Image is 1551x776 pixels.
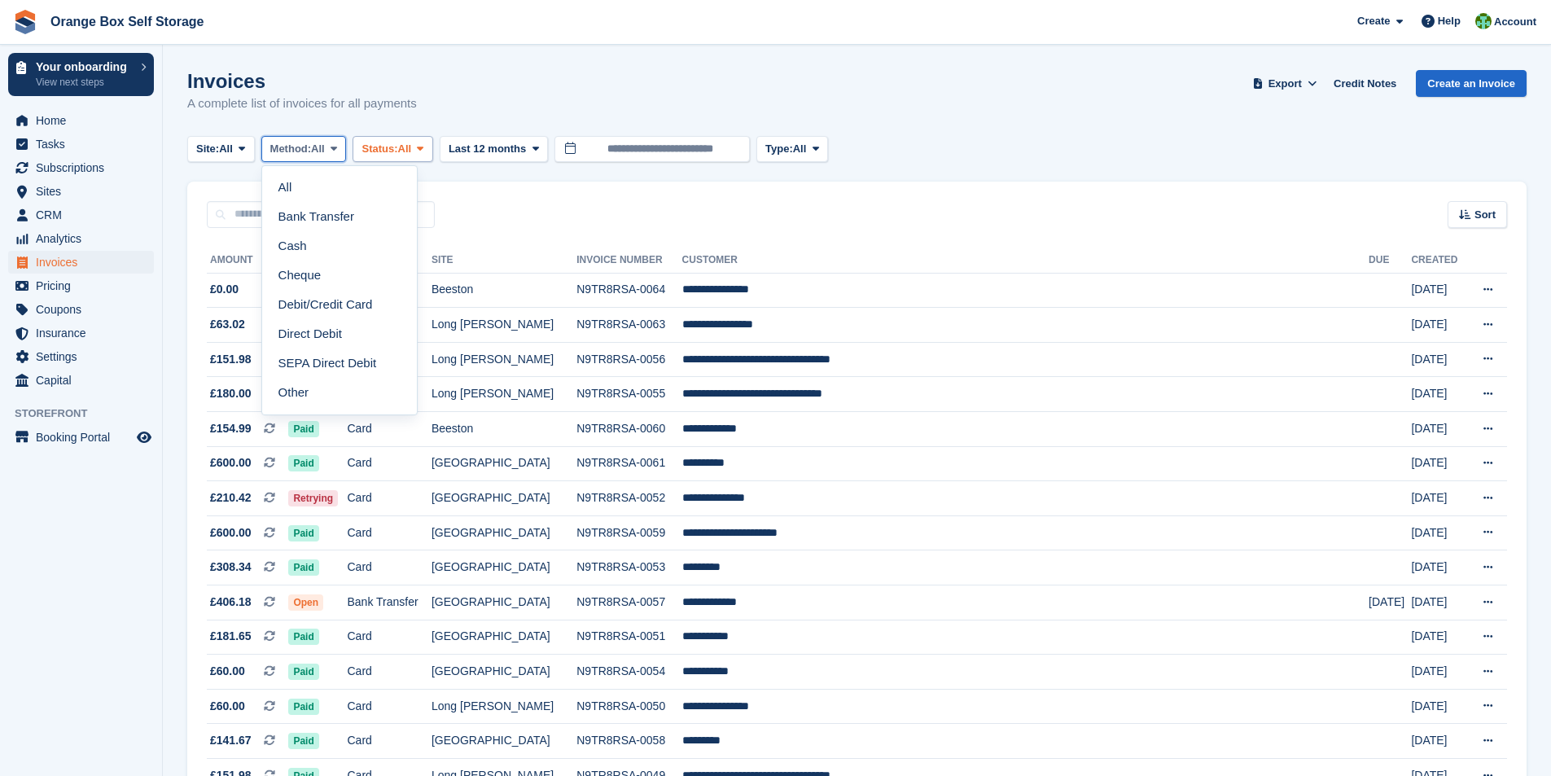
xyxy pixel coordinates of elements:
[347,446,431,481] td: Card
[187,94,417,113] p: A complete list of invoices for all payments
[432,585,576,620] td: [GEOGRAPHIC_DATA]
[1411,515,1466,550] td: [DATE]
[187,136,255,163] button: Site: All
[432,308,576,343] td: Long [PERSON_NAME]
[210,454,252,471] span: £600.00
[15,406,162,422] span: Storefront
[210,524,252,541] span: £600.00
[36,109,134,132] span: Home
[210,663,245,680] span: £60.00
[210,281,239,298] span: £0.00
[576,585,681,620] td: N9TR8RSA-0057
[576,724,681,759] td: N9TR8RSA-0058
[576,689,681,724] td: N9TR8RSA-0050
[347,515,431,550] td: Card
[196,141,219,157] span: Site:
[576,308,681,343] td: N9TR8RSA-0063
[210,732,252,749] span: £141.67
[347,481,431,516] td: Card
[288,664,318,680] span: Paid
[1249,70,1321,97] button: Export
[432,620,576,655] td: [GEOGRAPHIC_DATA]
[210,351,252,368] span: £151.98
[1475,13,1492,29] img: Binder Bhardwaj
[288,594,323,611] span: Open
[1411,342,1466,377] td: [DATE]
[36,180,134,203] span: Sites
[432,273,576,308] td: Beeston
[576,248,681,274] th: Invoice Number
[8,274,154,297] a: menu
[432,724,576,759] td: [GEOGRAPHIC_DATA]
[432,481,576,516] td: [GEOGRAPHIC_DATA]
[134,427,154,447] a: Preview store
[8,133,154,156] a: menu
[8,180,154,203] a: menu
[36,227,134,250] span: Analytics
[353,136,432,163] button: Status: All
[288,455,318,471] span: Paid
[1411,585,1466,620] td: [DATE]
[1411,689,1466,724] td: [DATE]
[207,248,288,274] th: Amount
[269,379,410,408] a: Other
[756,136,828,163] button: Type: All
[432,248,576,274] th: Site
[8,251,154,274] a: menu
[576,446,681,481] td: N9TR8RSA-0061
[1411,273,1466,308] td: [DATE]
[1411,377,1466,412] td: [DATE]
[347,585,431,620] td: Bank Transfer
[576,377,681,412] td: N9TR8RSA-0055
[432,655,576,690] td: [GEOGRAPHIC_DATA]
[432,689,576,724] td: Long [PERSON_NAME]
[432,342,576,377] td: Long [PERSON_NAME]
[36,75,133,90] p: View next steps
[270,141,312,157] span: Method:
[576,620,681,655] td: N9TR8RSA-0051
[288,490,338,506] span: Retrying
[269,290,410,319] a: Debit/Credit Card
[361,141,397,157] span: Status:
[793,141,807,157] span: All
[1474,207,1496,223] span: Sort
[288,525,318,541] span: Paid
[36,426,134,449] span: Booking Portal
[288,699,318,715] span: Paid
[8,345,154,368] a: menu
[1411,724,1466,759] td: [DATE]
[576,655,681,690] td: N9TR8RSA-0054
[1411,308,1466,343] td: [DATE]
[440,136,548,163] button: Last 12 months
[36,345,134,368] span: Settings
[1416,70,1527,97] a: Create an Invoice
[288,629,318,645] span: Paid
[269,261,410,290] a: Cheque
[8,109,154,132] a: menu
[347,412,431,447] td: Card
[1369,585,1411,620] td: [DATE]
[210,420,252,437] span: £154.99
[432,515,576,550] td: [GEOGRAPHIC_DATA]
[187,70,417,92] h1: Invoices
[1411,550,1466,585] td: [DATE]
[288,559,318,576] span: Paid
[8,227,154,250] a: menu
[269,349,410,379] a: SEPA Direct Debit
[347,689,431,724] td: Card
[36,204,134,226] span: CRM
[269,231,410,261] a: Cash
[1357,13,1390,29] span: Create
[210,698,245,715] span: £60.00
[210,385,252,402] span: £180.00
[576,342,681,377] td: N9TR8RSA-0056
[8,426,154,449] a: menu
[765,141,793,157] span: Type:
[8,156,154,179] a: menu
[8,204,154,226] a: menu
[576,515,681,550] td: N9TR8RSA-0059
[449,141,526,157] span: Last 12 months
[347,724,431,759] td: Card
[8,322,154,344] a: menu
[1411,655,1466,690] td: [DATE]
